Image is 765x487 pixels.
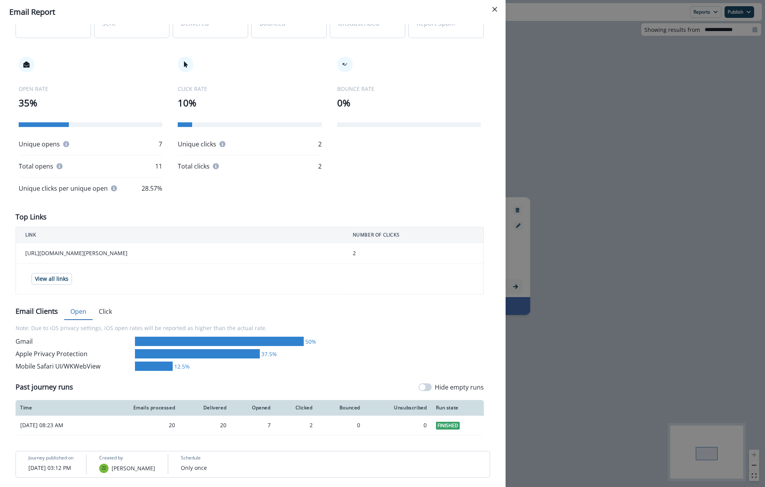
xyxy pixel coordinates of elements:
p: [DATE] 03:12 PM [28,464,71,472]
th: NUMBER OF CLICKS [343,227,484,243]
button: View all links [32,273,72,285]
div: Unsubscribed [369,405,427,411]
p: Top Links [16,212,47,222]
p: [DATE] 08:23 AM [20,421,94,429]
p: Unique clicks per unique open [19,184,108,193]
div: 20 [103,421,175,429]
div: 20 [184,421,226,429]
p: [PERSON_NAME] [112,464,155,472]
p: Created by [99,454,123,461]
p: View all links [35,276,68,282]
div: 7 [236,421,270,429]
p: Past journey runs [16,382,73,392]
p: Only once [181,464,207,472]
div: 2 [280,421,313,429]
td: [URL][DOMAIN_NAME][PERSON_NAME] [16,243,343,264]
p: 10% [178,96,321,110]
p: 35% [19,96,162,110]
div: 37.5% [260,350,277,358]
div: 0 [369,421,427,429]
div: Apple Privacy Protection [16,349,132,358]
p: 7 [159,139,162,149]
div: Bounced [322,405,360,411]
div: Email Report [9,6,496,18]
div: Opened [236,405,270,411]
p: BOUNCE RATE [337,85,481,93]
p: CLICK RATE [178,85,321,93]
p: 11 [155,162,162,171]
p: 2 [318,162,322,171]
div: Delivered [184,405,226,411]
p: Total clicks [178,162,210,171]
p: 2 [318,139,322,149]
p: Unique opens [19,139,60,149]
div: Mobile Safari UI/WKWebView [16,362,132,371]
div: Run state [436,405,479,411]
div: Time [20,405,94,411]
p: Journey published on [28,454,74,461]
p: Schedule [181,454,201,461]
div: Gmail [16,337,132,346]
td: 2 [343,243,484,264]
p: Unique clicks [178,139,216,149]
p: Note: Due to iOS privacy settings, iOS open rates will be reported as higher than the actual rate. [16,319,484,337]
button: Close [488,3,501,16]
button: Open [64,304,93,320]
button: Click [93,304,118,320]
div: 0 [322,421,360,429]
span: Finished [436,422,460,430]
div: Emails processed [103,405,175,411]
p: Total opens [19,162,53,171]
p: 0% [337,96,481,110]
div: Zona Zhang [102,466,106,470]
p: 28.57% [142,184,162,193]
div: Clicked [280,405,313,411]
p: Hide empty runs [435,383,484,392]
p: Email Clients [16,306,58,317]
div: 50% [304,337,316,346]
div: 12.5% [173,362,190,370]
p: OPEN RATE [19,85,162,93]
th: LINK [16,227,343,243]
